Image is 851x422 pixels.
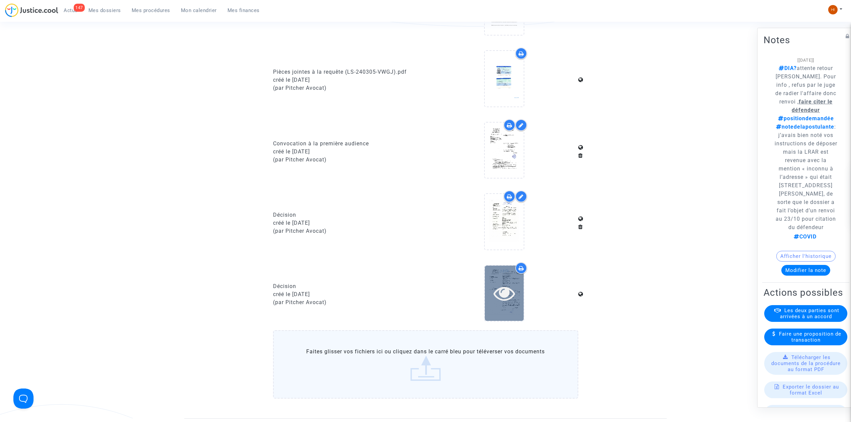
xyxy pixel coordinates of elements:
[776,124,834,130] span: notedelapostulante
[227,7,260,13] span: Mes finances
[83,5,126,15] a: Mes dossiers
[778,115,834,122] span: positiondemandée
[775,65,836,105] span: attente retour [PERSON_NAME]. Pour info , refus par le juge de radier l'affaire donc renvoi ,
[273,68,421,76] div: Pièces jointes à la requête (LS-240305-VWGJ).pdf
[58,5,83,15] a: 147Actus
[273,156,421,164] div: (par Pitcher Avocat)
[273,227,421,235] div: (par Pitcher Avocat)
[273,298,421,306] div: (par Pitcher Avocat)
[222,5,265,15] a: Mes finances
[273,140,421,148] div: Convocation à la première audience
[775,115,837,230] span: : j’avais bien noté vos instructions de déposer mais la LRAR est revenue avec la mention « inconn...
[771,354,841,372] span: Télécharger les documents de la procédure au format PDF
[764,287,848,298] h2: Actions possibles
[176,5,222,15] a: Mon calendrier
[273,219,421,227] div: créé le [DATE]
[88,7,121,13] span: Mes dossiers
[132,7,170,13] span: Mes procédures
[273,84,421,92] div: (par Pitcher Avocat)
[779,65,797,71] span: DIA?
[273,148,421,156] div: créé le [DATE]
[64,7,78,13] span: Actus
[5,3,58,17] img: jc-logo.svg
[828,5,838,14] img: fc99b196863ffcca57bb8fe2645aafd9
[273,211,421,219] div: Décision
[764,34,848,46] h2: Notes
[13,389,34,409] iframe: Help Scout Beacon - Open
[781,265,830,276] button: Modifier la note
[74,4,85,12] div: 147
[776,251,836,262] button: Afficher l'historique
[273,76,421,84] div: créé le [DATE]
[792,98,833,113] u: faire citer le défendeur
[780,307,839,320] span: Les deux parties sont arrivées à un accord
[273,282,421,290] div: Décision
[273,290,421,298] div: créé le [DATE]
[126,5,176,15] a: Mes procédures
[779,331,841,343] span: Faire une proposition de transaction
[794,233,816,240] span: COVID
[783,384,839,396] span: Exporter le dossier au format Excel
[797,58,814,63] span: [[DATE]]
[181,7,217,13] span: Mon calendrier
